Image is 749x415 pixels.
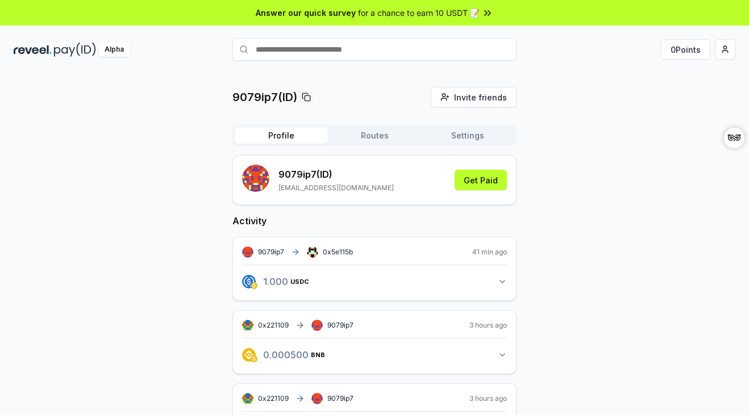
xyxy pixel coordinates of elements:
[54,43,96,57] img: pay_id
[661,39,710,60] button: 0Points
[98,43,130,57] div: Alpha
[258,321,289,329] span: 0x221109
[278,167,394,181] p: 9079ip7 (ID)
[327,321,353,330] span: 9079ip7
[258,394,289,403] span: 0x221109
[431,87,517,107] button: Invite friends
[469,321,507,330] span: 3 hours ago
[469,394,507,403] span: 3 hours ago
[242,275,256,288] img: logo.png
[251,282,257,289] img: logo.png
[258,248,284,257] span: 9079ip7
[421,128,514,144] button: Settings
[454,91,507,103] span: Invite friends
[358,7,480,19] span: for a chance to earn 10 USDT 📝
[232,89,297,105] p: 9079ip7(ID)
[327,394,353,403] span: 9079ip7
[242,272,507,291] button: 1.000USDC
[256,7,356,19] span: Answer our quick survey
[455,170,507,190] button: Get Paid
[290,278,309,285] span: USDC
[328,128,421,144] button: Routes
[232,214,517,228] h2: Activity
[14,43,52,57] img: reveel_dark
[242,345,507,364] button: 0.000500BNB
[472,248,507,257] span: 41 min ago
[323,248,353,256] span: 0x5e115b
[251,355,257,362] img: logo.png
[235,128,328,144] button: Profile
[242,348,256,362] img: logo.png
[278,183,394,192] p: [EMAIL_ADDRESS][DOMAIN_NAME]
